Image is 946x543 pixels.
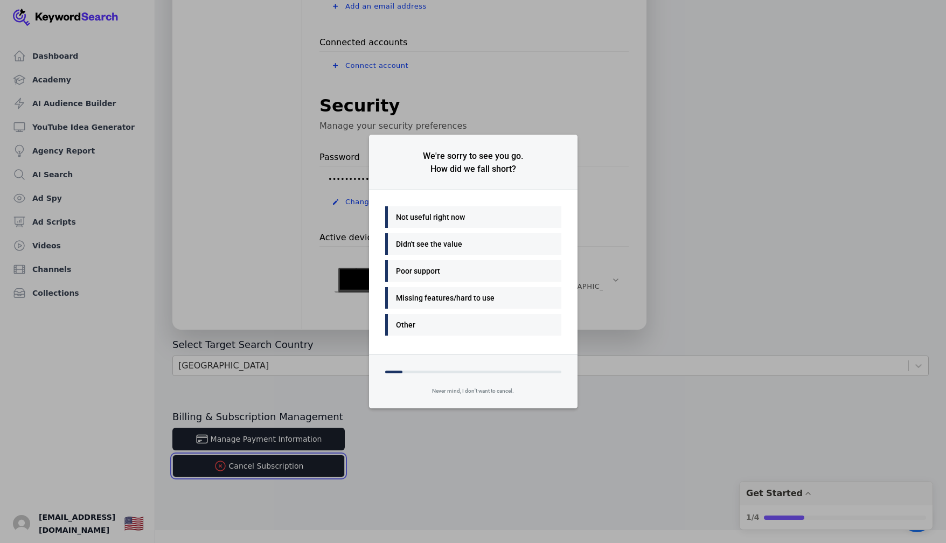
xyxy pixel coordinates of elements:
div: Missing features/hard to use [396,291,545,304]
div: Didn't see the value [396,238,545,250]
div: Not useful right now [396,211,545,224]
div: We're sorry to see you go. How did we fall short? [423,150,523,176]
div: Other [396,318,545,331]
div: Progress Bar [385,371,403,373]
div: Poor support [396,264,545,277]
div: Never mind, I don't want to cancel. [369,380,578,408]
